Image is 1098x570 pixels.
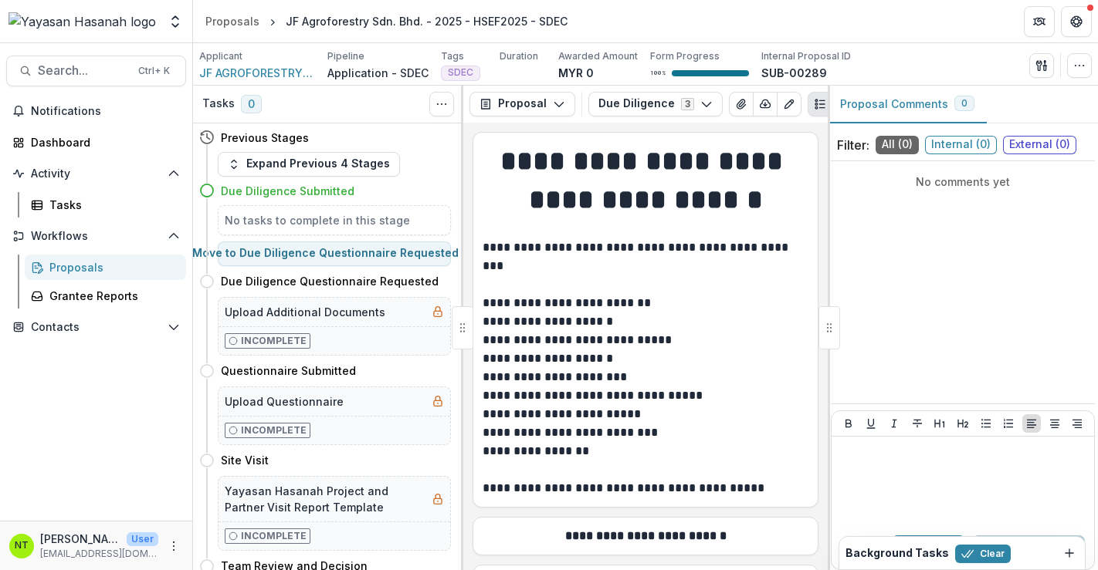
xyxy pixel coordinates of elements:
p: SUB-00289 [761,65,827,81]
button: Open Workflows [6,224,186,248]
p: Incomplete [241,334,307,348]
div: Nur Atiqah binti Adul Taib [15,541,29,551]
button: Internal [891,535,966,560]
button: Bullet List [977,414,995,433]
h2: Background Tasks [846,547,949,560]
button: Align Right [1068,414,1086,433]
span: Internal ( 0 ) [925,136,997,154]
h5: No tasks to complete in this stage [225,212,444,228]
div: Proposals [49,259,174,275]
button: Open entity switcher [164,6,186,37]
span: Contacts [31,321,161,334]
a: Proposals [199,10,266,32]
span: Workflows [31,230,161,243]
p: Form Progress [650,49,720,63]
button: Heading 2 [954,414,972,433]
p: [EMAIL_ADDRESS][DOMAIN_NAME] [40,547,158,561]
p: MYR 0 [558,65,594,81]
p: Application - SDEC [327,65,429,81]
button: Open Activity [6,161,186,186]
button: Due Diligence3 [588,92,723,116]
p: Duration [500,49,538,63]
div: Tasks [49,197,174,213]
h4: Site Visit [221,452,269,468]
a: Tasks [25,192,186,218]
h4: Due Diligence Submitted [221,183,354,199]
div: JF Agroforestry Sdn. Bhd. - 2025 - HSEF2025 - SDEC [286,13,568,29]
button: Toggle View Cancelled Tasks [429,92,454,116]
h5: Upload Additional Documents [225,304,385,320]
h3: Tasks [202,97,235,110]
p: No comments yet [837,174,1089,190]
span: All ( 0 ) [876,136,919,154]
button: Partners [1024,6,1055,37]
span: 0 [961,98,968,109]
button: Notifications [6,99,186,123]
button: Heading 1 [930,414,949,433]
button: Bold [839,414,858,433]
p: Incomplete [241,423,307,437]
div: Proposals [205,13,259,29]
div: Ctrl + K [135,62,173,79]
button: More [164,537,183,555]
span: Notifications [31,105,180,118]
h4: Previous Stages [221,130,309,146]
span: 0 [241,95,262,113]
button: Align Left [1022,414,1041,433]
div: Grantee Reports [49,288,174,304]
p: Incomplete [241,529,307,543]
a: Proposals [25,255,186,280]
p: Tags [441,49,464,63]
div: Dashboard [31,134,174,150]
span: External ( 0 ) [1003,136,1076,154]
img: Yayasan Hasanah logo [8,12,156,31]
a: Grantee Reports [25,283,186,309]
button: Add Comment [972,535,1085,560]
button: Plaintext view [808,92,832,116]
button: Strike [908,414,927,433]
button: Edit as form [777,92,801,116]
p: Pipeline [327,49,364,63]
p: Awarded Amount [558,49,638,63]
p: User [127,532,158,546]
h5: Yayasan Hasanah Project and Partner Visit Report Template [225,483,425,515]
h4: Due Diligence Questionnaire Requested [221,273,439,289]
button: Clear [955,545,1011,563]
button: Proposal Comments [828,86,987,123]
nav: breadcrumb [199,10,574,32]
a: Dashboard [6,130,186,155]
p: Applicant [199,49,242,63]
span: Activity [31,167,161,180]
a: JF AGROFORESTRY SDN. BHD. [199,65,315,81]
button: Open Contacts [6,315,186,339]
h5: Upload Questionnaire [225,393,344,410]
p: Internal Proposal ID [761,49,851,63]
span: SDEC [448,67,473,78]
button: Dismiss [1060,544,1079,562]
button: Ordered List [999,414,1018,433]
button: Search... [6,56,186,86]
button: Get Help [1061,6,1092,37]
p: 100 % [650,68,666,79]
button: Expand Previous 4 Stages [218,152,400,177]
p: [PERSON_NAME] [40,531,120,547]
button: Move to Due Diligence Questionnaire Requested [218,241,451,266]
button: Underline [862,414,880,433]
button: View Attached Files [729,92,754,116]
button: Proposal [469,92,575,116]
button: Align Center [1045,414,1064,433]
p: Filter: [837,136,869,154]
span: Search... [38,63,129,78]
h4: Questionnaire Submitted [221,363,356,379]
button: Italicize [885,414,903,433]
